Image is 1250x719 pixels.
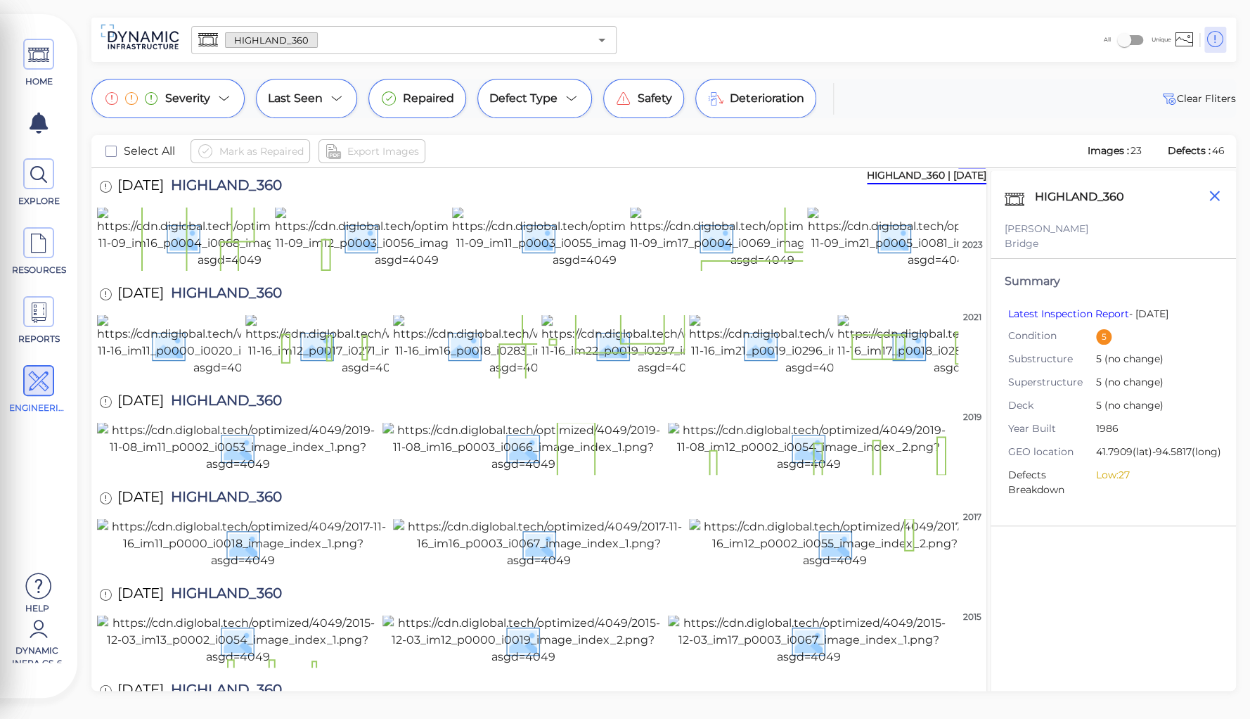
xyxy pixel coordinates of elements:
[117,286,164,305] span: [DATE]
[275,207,539,269] img: https://cdn.diglobal.tech/optimized/4049/2023-11-09_im12_p0003_i0056_image_index_2.png?asgd=4049
[9,333,69,345] span: REPORTS
[245,314,502,376] img: https://cdn.diglobal.tech/width210/4049/2021-11-16_im12_p0017_i0271_image_index_2.png?asgd=4049
[9,195,69,208] span: EXPLORE
[489,90,558,107] span: Defect Type
[958,511,986,523] div: 2017
[393,518,685,569] img: https://cdn.diglobal.tech/optimized/4049/2017-11-16_im16_p0003_i0067_image_index_1.png?asgd=4049
[164,178,282,197] span: HIGHLAND_360
[1008,352,1096,367] span: Substructure
[1130,144,1142,157] span: 23
[97,615,378,666] img: https://cdn.diglobal.tech/optimized/4049/2015-12-03_im13_p0002_i0054_image_index_1.png?asgd=4049
[1005,222,1222,236] div: [PERSON_NAME]
[1008,375,1096,390] span: Superstructure
[97,518,389,569] img: https://cdn.diglobal.tech/optimized/4049/2017-11-16_im11_p0000_i0018_image_index_1.png?asgd=4049
[7,365,70,414] a: ENGINEERING
[541,314,798,376] img: https://cdn.diglobal.tech/width210/4049/2021-11-16_im22_p0019_i0297_image_index_2.png?asgd=4049
[1005,236,1222,251] div: Bridge
[1008,329,1096,343] span: Condition
[592,30,612,50] button: Open
[7,39,70,88] a: HOME
[689,518,981,569] img: https://cdn.diglobal.tech/optimized/4049/2017-11-16_im12_p0002_i0055_image_index_2.png?asgd=4049
[117,682,164,701] span: [DATE]
[97,422,378,473] img: https://cdn.diglobal.tech/optimized/4049/2019-11-08_im11_p0002_i0053_image_index_1.png?asgd=4049
[837,314,1094,376] img: https://cdn.diglobal.tech/width210/4049/2021-11-16_im17_p0018_i0284_image_index_2.png?asgd=4049
[318,139,425,163] button: Export Images
[1096,329,1112,345] div: 5
[1008,398,1096,413] span: Deck
[164,286,282,305] span: HIGHLAND_360
[730,90,804,107] span: Deterioration
[689,314,946,376] img: https://cdn.diglobal.tech/width210/4049/2021-11-16_im21_p0019_i0296_image_index_1.png?asgd=4049
[1190,656,1239,708] iframe: Chat
[117,393,164,412] span: [DATE]
[1008,307,1129,320] a: Latest Inspection Report
[1096,421,1211,438] span: 1986
[1031,185,1142,215] div: HIGHLAND_360
[1166,144,1212,157] span: Defects :
[9,402,69,414] span: ENGINEERING
[1008,307,1168,320] span: - [DATE]
[7,227,70,276] a: RESOURCES
[1212,144,1225,157] span: 46
[668,422,949,473] img: https://cdn.diglobal.tech/optimized/4049/2019-11-08_im12_p0002_i0054_image_index_2.png?asgd=4049
[268,90,323,107] span: Last Seen
[1102,376,1164,388] span: (no change)
[117,586,164,605] span: [DATE]
[638,90,672,107] span: Safety
[403,90,454,107] span: Repaired
[668,615,949,666] img: https://cdn.diglobal.tech/optimized/4049/2015-12-03_im17_p0003_i0067_image_index_1.png?asgd=4049
[1102,399,1164,412] span: (no change)
[1096,445,1221,461] span: 41.7909 (lat) -94.5817 (long)
[1104,26,1171,53] div: All Unique
[9,75,69,88] span: HOME
[867,168,986,184] div: HIGHLAND_360 | [DATE]
[958,311,986,324] div: 2021
[164,682,282,701] span: HIGHLAND_360
[7,296,70,345] a: REPORTS
[219,143,304,160] span: Mark as Repaired
[9,264,69,276] span: RESOURCES
[226,34,317,47] span: HIGHLAND_360
[117,490,164,509] span: [DATE]
[164,586,282,605] span: HIGHLAND_360
[97,207,361,269] img: https://cdn.diglobal.tech/optimized/4049/2023-11-09_im16_p0004_i0068_image_index_1.png?asgd=4049
[807,207,1071,269] img: https://cdn.diglobal.tech/optimized/4049/2023-11-09_im21_p0005_i0081_image_index_1.png?asgd=4049
[1096,398,1211,414] span: 5
[630,207,894,269] img: https://cdn.diglobal.tech/optimized/4049/2023-11-09_im17_p0004_i0069_image_index_2.png?asgd=4049
[1096,375,1211,391] span: 5
[97,314,354,376] img: https://cdn.diglobal.tech/width210/4049/2021-11-16_im11_p0000_i0020_image_index_1.png?asgd=4049
[164,393,282,412] span: HIGHLAND_360
[117,178,164,197] span: [DATE]
[1086,144,1130,157] span: Images :
[1008,468,1096,497] span: Defects Breakdown
[382,615,664,666] img: https://cdn.diglobal.tech/optimized/4049/2015-12-03_im12_p0000_i0019_image_index_2.png?asgd=4049
[958,411,986,424] div: 2019
[1160,90,1236,107] button: Clear Fliters
[191,139,310,163] button: Mark as Repaired
[124,143,175,160] span: Select All
[393,314,650,376] img: https://cdn.diglobal.tech/width210/4049/2021-11-16_im16_p0018_i0283_image_index_1.png?asgd=4049
[382,422,664,473] img: https://cdn.diglobal.tech/optimized/4049/2019-11-08_im16_p0003_i0066_image_index_1.png?asgd=4049
[1102,352,1164,365] span: (no change)
[452,207,716,269] img: https://cdn.diglobal.tech/optimized/4049/2023-11-09_im11_p0003_i0055_image_index_1.png?asgd=4049
[164,490,282,509] span: HIGHLAND_360
[7,602,67,613] span: Help
[7,644,67,663] span: Dynamic Infra CS-6
[7,158,70,208] a: EXPLORE
[165,90,210,107] span: Severity
[347,143,419,160] span: Export Images
[1005,273,1222,290] div: Summary
[1096,468,1211,483] li: Low: 27
[1008,445,1096,459] span: GEO location
[1096,352,1211,368] span: 5
[958,238,986,251] div: 2023
[958,611,986,623] div: 2015
[1008,421,1096,436] span: Year Built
